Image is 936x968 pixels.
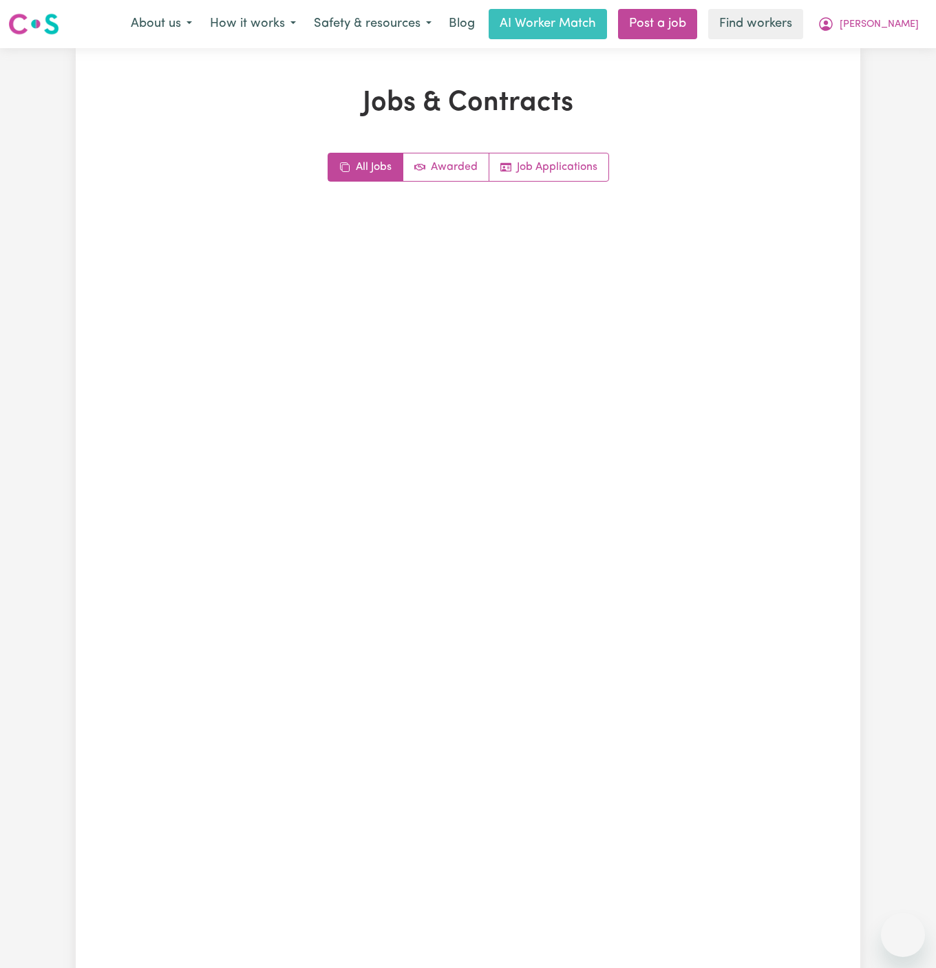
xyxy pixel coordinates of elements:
img: Careseekers logo [8,12,59,36]
a: Find workers [708,9,803,39]
iframe: Button to launch messaging window [881,913,925,957]
a: Blog [440,9,483,39]
span: [PERSON_NAME] [840,17,919,32]
a: AI Worker Match [489,9,607,39]
a: Post a job [618,9,697,39]
a: Careseekers logo [8,8,59,40]
button: My Account [809,10,928,39]
button: How it works [201,10,305,39]
a: All jobs [328,153,403,181]
h1: Jobs & Contracts [149,87,787,120]
button: About us [122,10,201,39]
a: Job applications [489,153,608,181]
a: Active jobs [403,153,489,181]
button: Safety & resources [305,10,440,39]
